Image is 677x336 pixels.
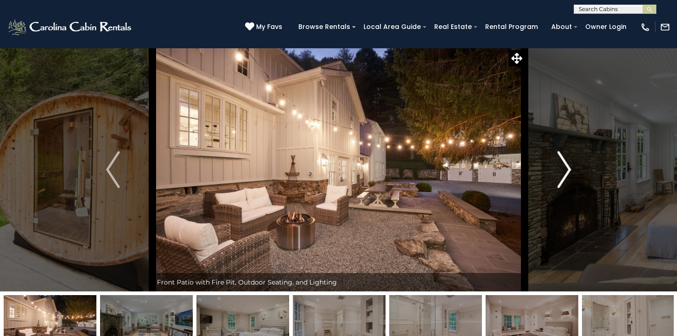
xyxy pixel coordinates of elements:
a: About [547,20,576,34]
img: White-1-2.png [7,18,134,36]
img: mail-regular-white.png [660,22,670,32]
a: Local Area Guide [359,20,425,34]
div: Front Patio with Fire Pit, Outdoor Seating, and Lighting [152,273,525,291]
button: Next [525,48,604,291]
a: Owner Login [581,20,631,34]
img: phone-regular-white.png [640,22,650,32]
img: arrow [557,151,571,188]
span: My Favs [256,22,282,32]
a: Rental Program [481,20,543,34]
a: Browse Rentals [294,20,355,34]
button: Previous [73,48,152,291]
img: arrow [106,151,120,188]
a: Real Estate [430,20,476,34]
a: My Favs [245,22,285,32]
